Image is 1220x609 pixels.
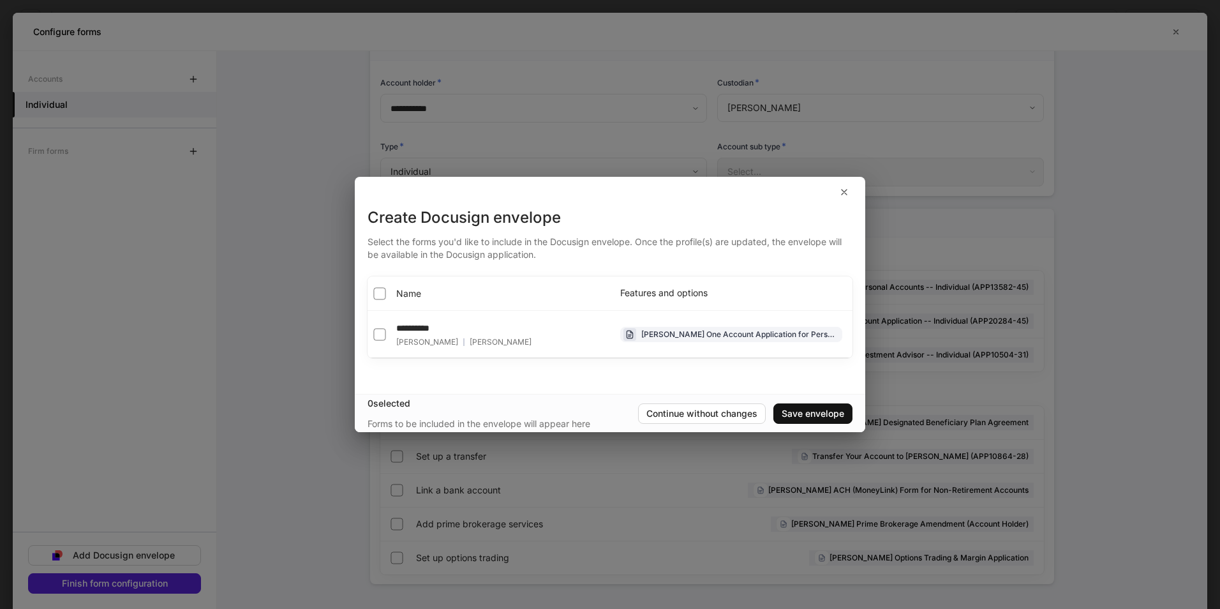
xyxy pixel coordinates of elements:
[773,403,852,424] button: Save envelope
[610,276,852,311] th: Features and options
[368,417,590,430] div: Forms to be included in the envelope will appear here
[368,397,638,410] div: 0 selected
[368,207,852,228] div: Create Docusign envelope
[641,328,837,340] div: [PERSON_NAME] One Account Application for Personal Accounts -- Individual (APP13582-45)
[368,228,852,261] div: Select the forms you'd like to include in the Docusign envelope. Once the profile(s) are updated,...
[638,403,766,424] button: Continue without changes
[396,287,421,300] span: Name
[646,409,757,418] div: Continue without changes
[396,337,532,347] div: [PERSON_NAME]
[470,337,532,347] span: [PERSON_NAME]
[782,409,844,418] div: Save envelope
